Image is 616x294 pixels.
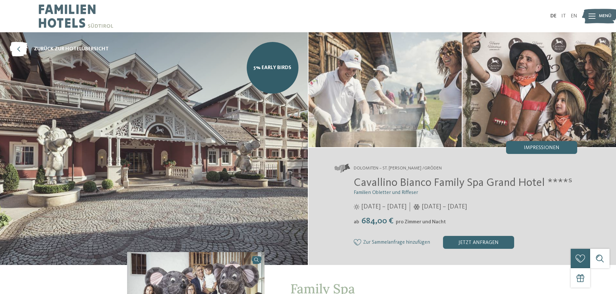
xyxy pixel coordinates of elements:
[462,32,616,147] img: Im Familienhotel in St. Ulrich in Gröden wunschlos glücklich
[422,202,467,211] span: [DATE] – [DATE]
[524,145,559,150] span: Impressionen
[360,217,395,225] span: 684,00 €
[396,219,446,225] span: pro Zimmer und Nacht
[571,14,577,19] a: EN
[34,46,109,53] span: zurück zur Hotelübersicht
[10,42,109,56] a: zurück zur Hotelübersicht
[361,202,406,211] span: [DATE] – [DATE]
[443,236,514,249] div: jetzt anfragen
[413,204,420,210] i: Öffnungszeiten im Winter
[308,32,462,147] img: Im Familienhotel in St. Ulrich in Gröden wunschlos glücklich
[354,165,442,172] span: Dolomiten – St. [PERSON_NAME] /Gröden
[354,177,572,188] span: Cavallino Bianco Family Spa Grand Hotel ****ˢ
[550,14,557,19] a: DE
[354,190,418,195] span: Familien Obletter und Riffeser
[354,219,359,225] span: ab
[247,42,298,94] a: 5% Early Birds
[254,64,291,71] span: 5% Early Birds
[354,204,360,210] i: Öffnungszeiten im Sommer
[561,14,566,19] a: IT
[599,13,611,19] span: Menü
[363,240,430,246] span: Zur Sammelanfrage hinzufügen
